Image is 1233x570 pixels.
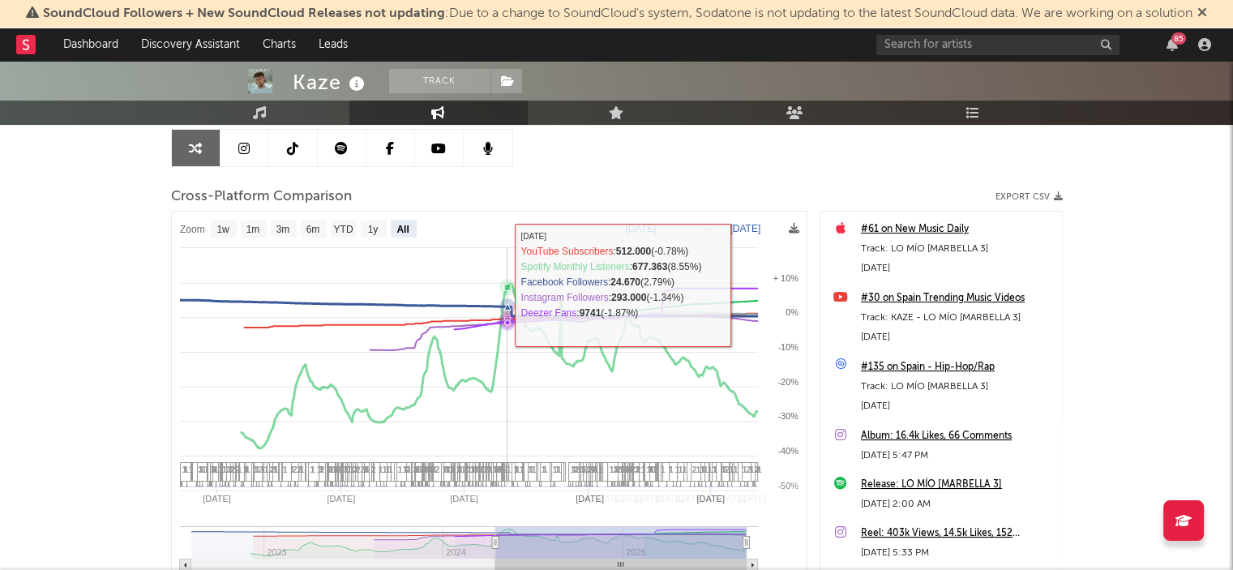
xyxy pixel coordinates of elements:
span: Cross-Platform Comparison [171,187,352,207]
span: 2 [435,465,440,474]
div: [DATE] 5:47 PM [861,446,1054,465]
span: 2 [747,465,751,474]
button: Track [389,69,490,93]
text: [DATE] [450,494,478,504]
a: Charts [251,28,307,61]
text: [DATE] [675,494,704,504]
text: 3m [276,224,289,235]
div: Track: LO MÍO [MARBELLA 3] [861,239,1054,259]
a: #30 on Spain Trending Music Videos [861,289,1054,308]
span: 2 [488,465,493,474]
text: [DATE] [730,223,760,234]
span: 1 [610,465,614,474]
text: All [396,224,409,235]
span: 1 [456,465,461,474]
div: Kaze [293,69,369,96]
span: 2 [353,465,358,474]
text: YTD [333,224,353,235]
a: #61 on New Music Daily [861,220,1054,239]
span: 1 [578,465,583,474]
text: [DATE] [696,494,725,504]
span: 1 [661,465,666,474]
span: 1 [283,465,288,474]
span: 3 [635,465,640,474]
text: [DATE] [327,494,355,504]
span: 3 [721,465,726,474]
span: 1 [383,465,387,474]
span: 1 [730,465,734,474]
span: 1 [189,465,194,474]
span: 2 [270,465,275,474]
text: 1y [367,224,378,235]
a: Album: 16.4k Likes, 66 Comments [861,426,1054,446]
text: → [702,223,712,234]
text: [DATE] [738,494,766,504]
span: 21 [427,465,437,474]
span: 1 [679,465,683,474]
span: 1 [222,465,227,474]
div: 85 [1171,32,1186,45]
span: 1 [713,465,717,474]
span: 2 [503,465,508,474]
text: -10% [777,342,798,352]
span: 1 [371,465,376,474]
span: 1 [327,465,332,474]
div: [DATE] 5:33 PM [861,543,1054,563]
span: 1 [700,465,705,474]
span: 1 [669,465,674,474]
text: [DATE] [717,494,745,504]
span: 1 [403,465,408,474]
span: 1 [210,465,215,474]
text: [DATE] [595,494,623,504]
span: 1 [443,465,447,474]
div: [DATE] 2:00 AM [861,495,1054,514]
button: Export CSV [995,192,1063,202]
span: 1 [254,465,259,474]
span: 1 [465,465,469,474]
span: 1 [734,465,739,474]
span: 1 [675,465,680,474]
span: 1 [317,465,322,474]
span: 1 [264,465,269,474]
button: 85 [1167,38,1178,51]
span: Dismiss [1197,7,1207,20]
span: 2 [236,465,241,474]
text: [DATE] [576,494,604,504]
span: 1 [647,465,652,474]
input: Search for artists [876,35,1120,55]
text: 1m [246,224,259,235]
text: [DATE] [625,223,656,234]
div: [DATE] [861,328,1054,347]
text: 0% [786,307,798,317]
text: Zoom [180,224,205,235]
text: [DATE] [614,494,642,504]
a: Reel: 403k Views, 14.5k Likes, 152 Comments [861,524,1054,543]
text: + 10% [773,273,798,283]
span: 1 [297,465,302,474]
text: -20% [777,377,798,387]
span: 2 [259,465,263,474]
a: Dashboard [52,28,130,61]
span: 1 [182,465,187,474]
text: -30% [777,411,798,421]
div: #135 on Spain - Hip-Hop/Rap [861,358,1054,377]
text: [DATE] [635,494,663,504]
span: 1 [398,465,403,474]
span: 1 [520,465,524,474]
text: [DATE] [203,494,231,504]
span: 2 [692,465,697,474]
span: 1 [310,465,315,474]
span: 2 [361,465,366,474]
span: 1 [218,465,223,474]
span: 1 [542,465,546,474]
span: 3 [614,465,619,474]
span: 3 [199,465,203,474]
span: : Due to a change to SoundCloud's system, Sodatone is not updating to the latest SoundCloud data.... [43,7,1192,20]
span: 1 [379,465,383,474]
span: 1 [571,465,576,474]
span: 1 [641,465,646,474]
